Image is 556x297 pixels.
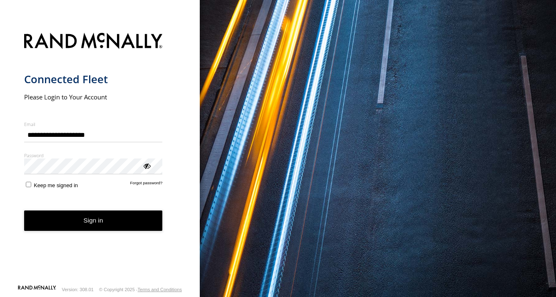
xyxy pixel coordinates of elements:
h2: Please Login to Your Account [24,93,163,101]
label: Email [24,121,163,127]
a: Forgot password? [130,181,163,188]
button: Sign in [24,210,163,231]
div: © Copyright 2025 - [99,287,182,292]
img: Rand McNally [24,31,163,52]
div: Version: 308.01 [62,287,94,292]
a: Terms and Conditions [138,287,182,292]
h1: Connected Fleet [24,72,163,86]
label: Password [24,152,163,158]
div: ViewPassword [142,161,151,170]
a: Visit our Website [18,285,56,294]
form: main [24,28,176,285]
span: Keep me signed in [34,182,78,188]
input: Keep me signed in [26,182,31,187]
